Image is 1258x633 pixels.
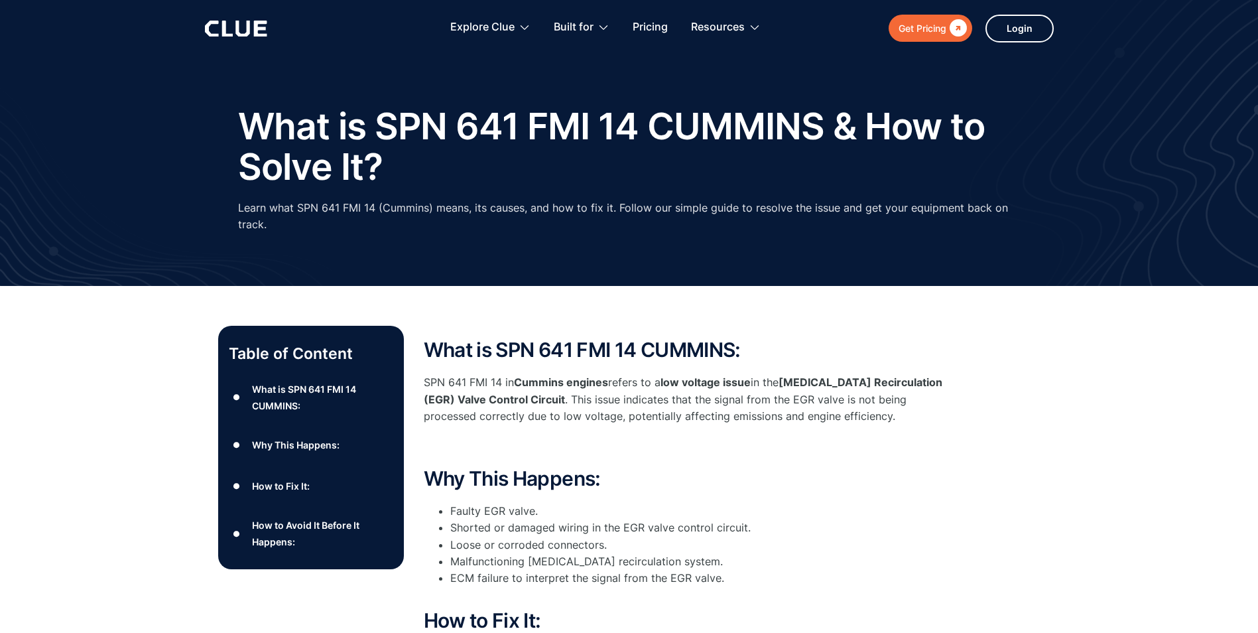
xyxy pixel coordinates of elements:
[554,7,594,48] div: Built for
[229,524,245,544] div: ●
[514,376,608,389] strong: Cummins engines
[450,7,515,48] div: Explore Clue
[424,468,954,490] h2: Why This Happens:
[229,476,245,496] div: ●
[229,387,245,407] div: ●
[985,15,1054,42] a: Login
[252,517,393,550] div: How to Avoid It Before It Happens:
[252,478,310,494] div: How to Fix It:
[450,570,954,603] li: ECM failure to interpret the signal from the EGR valve.
[229,435,393,455] a: ●Why This Happens:
[660,376,751,389] strong: low voltage issue
[554,7,609,48] div: Built for
[229,476,393,496] a: ●How to Fix It:
[424,339,954,361] h2: What is SPN 641 FMI 14 CUMMINS:
[889,15,972,42] a: Get Pricing
[450,503,954,520] li: Faulty EGR valve.
[899,20,946,36] div: Get Pricing
[229,343,393,364] p: Table of Content
[424,374,954,425] p: SPN 641 FMI 14 in refers to a in the . This issue indicates that the signal from the EGR valve is...
[691,7,761,48] div: Resources
[229,435,245,455] div: ●
[450,537,954,553] li: Loose or corroded connectors.
[633,7,668,48] a: Pricing
[229,517,393,550] a: ●How to Avoid It Before It Happens:
[238,106,1021,186] h1: What is SPN 641 FMI 14 CUMMINS & How to Solve It?
[252,381,393,414] div: What is SPN 641 FMI 14 CUMMINS:
[450,553,954,570] li: Malfunctioning [MEDICAL_DATA] recirculation system.
[424,610,954,632] h2: How to Fix It:
[229,381,393,414] a: ●What is SPN 641 FMI 14 CUMMINS:
[252,437,340,453] div: Why This Happens:
[450,520,954,536] li: Shorted or damaged wiring in the EGR valve control circuit.
[450,7,531,48] div: Explore Clue
[424,438,954,455] p: ‍
[424,376,942,405] strong: [MEDICAL_DATA] Recirculation (EGR) Valve Control Circuit
[691,7,745,48] div: Resources
[946,20,967,36] div: 
[238,200,1021,233] p: Learn what SPN 641 FMI 14 (Cummins) means, its causes, and how to fix it. Follow our simple guide...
